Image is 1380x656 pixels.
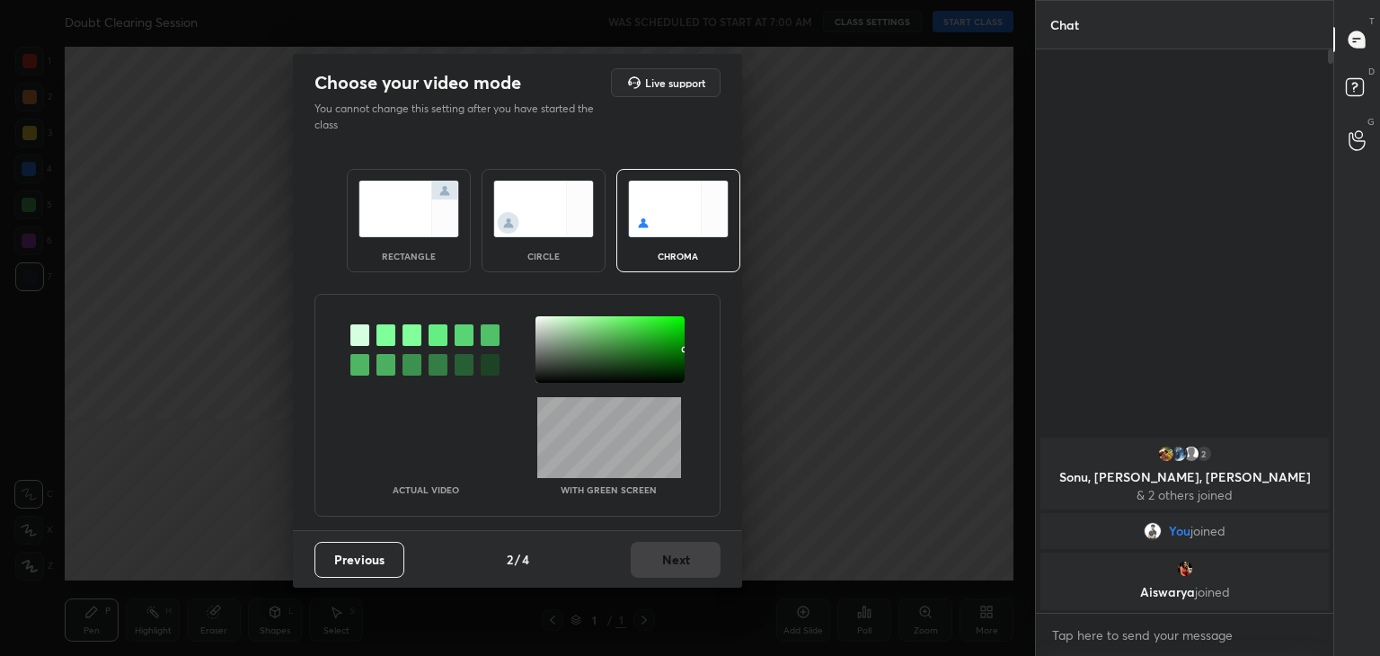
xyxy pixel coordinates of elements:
[493,181,594,237] img: circleScreenIcon.acc0effb.svg
[1051,585,1318,599] p: Aiswarya
[314,542,404,578] button: Previous
[1195,583,1230,600] span: joined
[1051,488,1318,502] p: & 2 others joined
[507,550,513,569] h4: 2
[1368,65,1375,78] p: D
[628,181,729,237] img: chromaScreenIcon.c19ab0a0.svg
[1170,445,1188,463] img: 2c5a889676bb4b8baa078f8385d87f74.jpg
[645,77,705,88] h5: Live support
[1051,470,1318,484] p: Sonu, [PERSON_NAME], [PERSON_NAME]
[1367,115,1375,129] p: G
[522,550,529,569] h4: 4
[561,485,657,494] p: With green screen
[642,252,714,261] div: chroma
[1369,14,1375,28] p: T
[1190,524,1225,538] span: joined
[515,550,520,569] h4: /
[358,181,459,237] img: normalScreenIcon.ae25ed63.svg
[1036,1,1093,49] p: Chat
[1176,560,1194,578] img: 7cb505cdf7714003aa9756beab7f5a06.jpg
[1157,445,1175,463] img: e9c240ff75274104827f226b681b4d65.94873631_3
[508,252,579,261] div: circle
[314,101,606,133] p: You cannot change this setting after you have started the class
[1182,445,1200,463] img: default.png
[393,485,459,494] p: Actual Video
[1195,445,1213,463] div: 2
[1169,524,1190,538] span: You
[314,71,521,94] h2: Choose your video mode
[373,252,445,261] div: rectangle
[1036,434,1333,614] div: grid
[1144,522,1162,540] img: 91ee9b6d21d04924b6058f461868569a.jpg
